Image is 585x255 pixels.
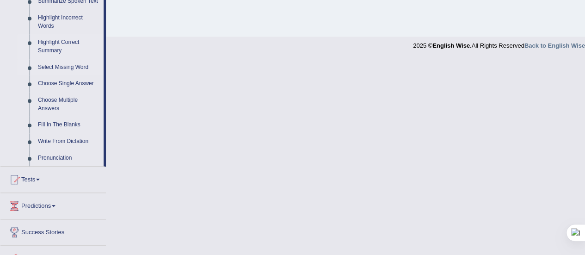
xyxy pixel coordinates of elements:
a: Pronunciation [34,150,104,167]
a: Write From Dictation [34,133,104,150]
a: Highlight Incorrect Words [34,10,104,34]
a: Success Stories [0,219,106,243]
a: Highlight Correct Summary [34,34,104,59]
strong: English Wise. [432,42,471,49]
a: Select Missing Word [34,59,104,76]
a: Choose Multiple Answers [34,92,104,117]
a: Tests [0,167,106,190]
a: Predictions [0,193,106,216]
a: Fill In The Blanks [34,117,104,133]
a: Choose Single Answer [34,75,104,92]
div: 2025 © All Rights Reserved [413,37,585,50]
a: Back to English Wise [524,42,585,49]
